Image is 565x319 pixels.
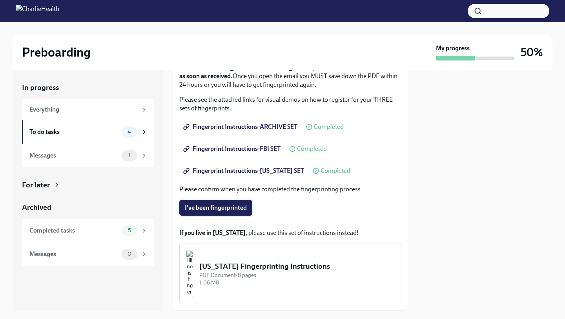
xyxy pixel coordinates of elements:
span: Fingerprint Instructions-ARCHIVE SET [185,123,297,131]
h2: Preboarding [22,44,91,60]
p: Please confirm when you have completed the fingerprinting process [179,185,401,194]
span: 5 [123,227,136,233]
div: For later [22,180,50,190]
span: 4 [123,129,136,135]
div: PDF Document • 8 pages [199,271,395,279]
button: I've been fingerprinted [179,200,252,216]
a: Fingerprint Instructions-[US_STATE] SET [179,163,310,179]
div: Messages [29,250,118,258]
div: [US_STATE] Fingerprinting Instructions [199,261,395,271]
button: [US_STATE] Fingerprinting InstructionsPDF Document•8 pages1.06 MB [179,244,401,304]
div: Messages [29,151,118,160]
a: Completed tasks5 [22,219,154,242]
p: Please note: Once printed, You will receive the FBI results directly to your personal email from ... [179,55,401,89]
div: Everything [29,105,137,114]
div: To do tasks [29,128,118,136]
p: Please see the attached links for visual demos on how to register for your THREE sets of fingerpr... [179,95,401,113]
span: Fingerprint Instructions-[US_STATE] SET [185,167,304,175]
a: Archived [22,202,154,213]
div: 1.06 MB [199,279,395,286]
img: Illinois Fingerprinting Instructions [186,250,193,297]
span: I've been fingerprinted [185,204,247,212]
div: Completed tasks [29,226,118,235]
a: In progress [22,82,154,93]
a: Everything [22,99,154,120]
a: Messages0 [22,242,154,266]
a: To do tasks4 [22,120,154,144]
img: CharlieHealth [16,5,59,17]
p: , please use this set of instructions instead! [179,229,401,237]
a: Fingerprint Instructions-FBI SET [179,141,286,157]
h3: 50% [521,45,543,59]
a: Fingerprint Instructions-ARCHIVE SET [179,119,303,135]
span: 0 [123,251,136,257]
span: Completed [297,146,327,152]
span: Completed [321,168,350,174]
a: For later [22,180,154,190]
span: 1 [124,152,135,158]
span: Fingerprint Instructions-FBI SET [185,145,281,153]
strong: My progress [436,44,470,53]
span: Completed [314,124,344,130]
a: Messages1 [22,144,154,167]
strong: If you live in [US_STATE] [179,229,246,236]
